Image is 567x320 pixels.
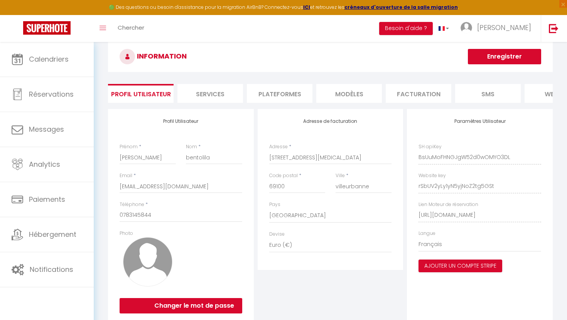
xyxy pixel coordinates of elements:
[29,89,74,99] span: Réservations
[269,201,280,208] label: Pays
[269,143,288,151] label: Adresse
[120,119,242,124] h4: Profil Utilisateur
[123,237,172,286] img: avatar.png
[120,201,144,208] label: Téléphone
[112,15,150,42] a: Chercher
[418,119,541,124] h4: Paramètres Utilisateur
[118,23,144,32] span: Chercher
[461,22,472,34] img: ...
[30,265,73,274] span: Notifications
[108,41,553,72] h3: INFORMATION
[468,49,541,64] button: Enregistrer
[29,159,60,169] span: Analytics
[120,172,132,179] label: Email
[549,23,559,33] img: logout
[29,194,65,204] span: Paiements
[120,143,138,151] label: Prénom
[418,143,442,151] label: SH apiKey
[120,230,133,237] label: Photo
[344,4,458,10] a: créneaux d'ouverture de la salle migration
[269,172,298,179] label: Code postal
[455,84,521,103] li: SMS
[6,3,29,26] button: Ouvrir le widget de chat LiveChat
[386,84,451,103] li: Facturation
[379,22,433,35] button: Besoin d'aide ?
[108,84,174,103] li: Profil Utilisateur
[316,84,382,103] li: MODÈLES
[29,230,76,239] span: Hébergement
[418,201,478,208] label: Lien Moteur de réservation
[418,172,446,179] label: Website key
[455,15,541,42] a: ... [PERSON_NAME]
[29,54,69,64] span: Calendriers
[336,172,345,179] label: Ville
[177,84,243,103] li: Services
[303,4,310,10] a: ICI
[186,143,197,151] label: Nom
[247,84,312,103] li: Plateformes
[418,230,435,237] label: Langue
[269,119,392,124] h4: Adresse de facturation
[29,124,64,134] span: Messages
[23,21,71,35] img: Super Booking
[418,260,502,273] button: Ajouter un compte Stripe
[120,298,242,313] button: Changer le mot de passe
[269,231,285,238] label: Devise
[477,23,531,32] span: [PERSON_NAME]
